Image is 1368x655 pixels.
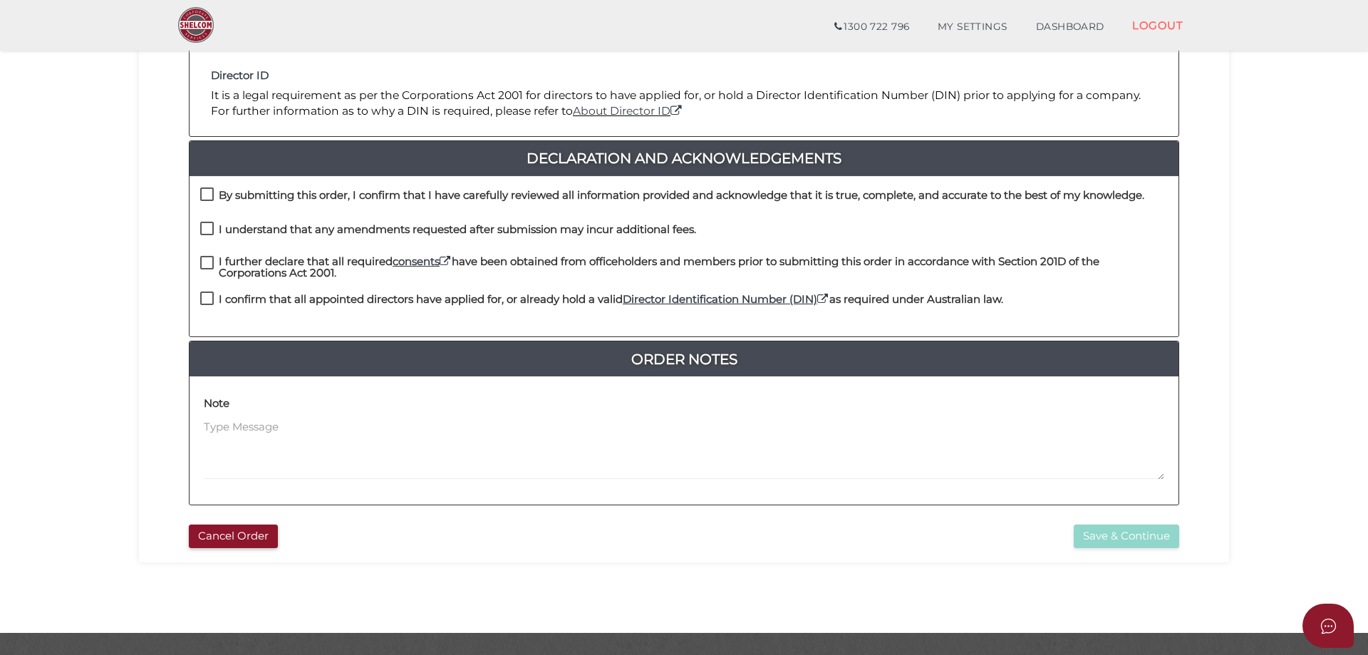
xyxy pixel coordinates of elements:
[211,88,1157,120] p: It is a legal requirement as per the Corporations Act 2001 for directors to have applied for, or ...
[219,190,1144,202] h4: By submitting this order, I confirm that I have carefully reviewed all information provided and a...
[1302,604,1354,648] button: Open asap
[189,525,278,548] button: Cancel Order
[820,13,923,41] a: 1300 722 796
[1074,525,1179,548] button: Save & Continue
[219,224,696,236] h4: I understand that any amendments requested after submission may incur additional fees.
[1118,11,1197,40] a: LOGOUT
[219,256,1168,279] h4: I further declare that all required have been obtained from officeholders and members prior to su...
[211,70,1157,82] h4: Director ID
[204,398,229,410] h4: Note
[190,147,1178,170] a: Declaration And Acknowledgements
[393,254,452,268] a: consents
[190,348,1178,371] a: Order Notes
[573,104,683,118] a: About Director ID
[1022,13,1119,41] a: DASHBOARD
[623,292,829,306] a: Director Identification Number (DIN)
[923,13,1022,41] a: MY SETTINGS
[219,294,1003,306] h4: I confirm that all appointed directors have applied for, or already hold a valid as required unde...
